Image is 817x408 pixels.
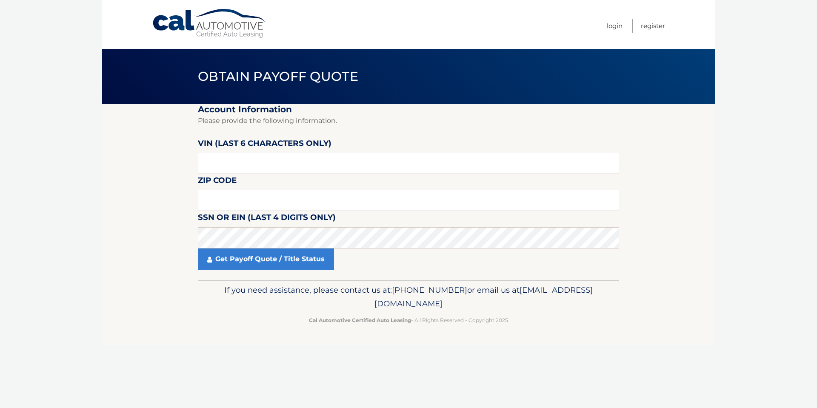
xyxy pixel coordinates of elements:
a: Get Payoff Quote / Title Status [198,248,334,270]
span: Obtain Payoff Quote [198,68,358,84]
h2: Account Information [198,104,619,115]
a: Cal Automotive [152,9,267,39]
p: If you need assistance, please contact us at: or email us at [203,283,614,311]
a: Register [641,19,665,33]
strong: Cal Automotive Certified Auto Leasing [309,317,411,323]
a: Login [607,19,623,33]
label: Zip Code [198,174,237,190]
span: [PHONE_NUMBER] [392,285,467,295]
p: - All Rights Reserved - Copyright 2025 [203,316,614,325]
label: SSN or EIN (last 4 digits only) [198,211,336,227]
p: Please provide the following information. [198,115,619,127]
label: VIN (last 6 characters only) [198,137,331,153]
